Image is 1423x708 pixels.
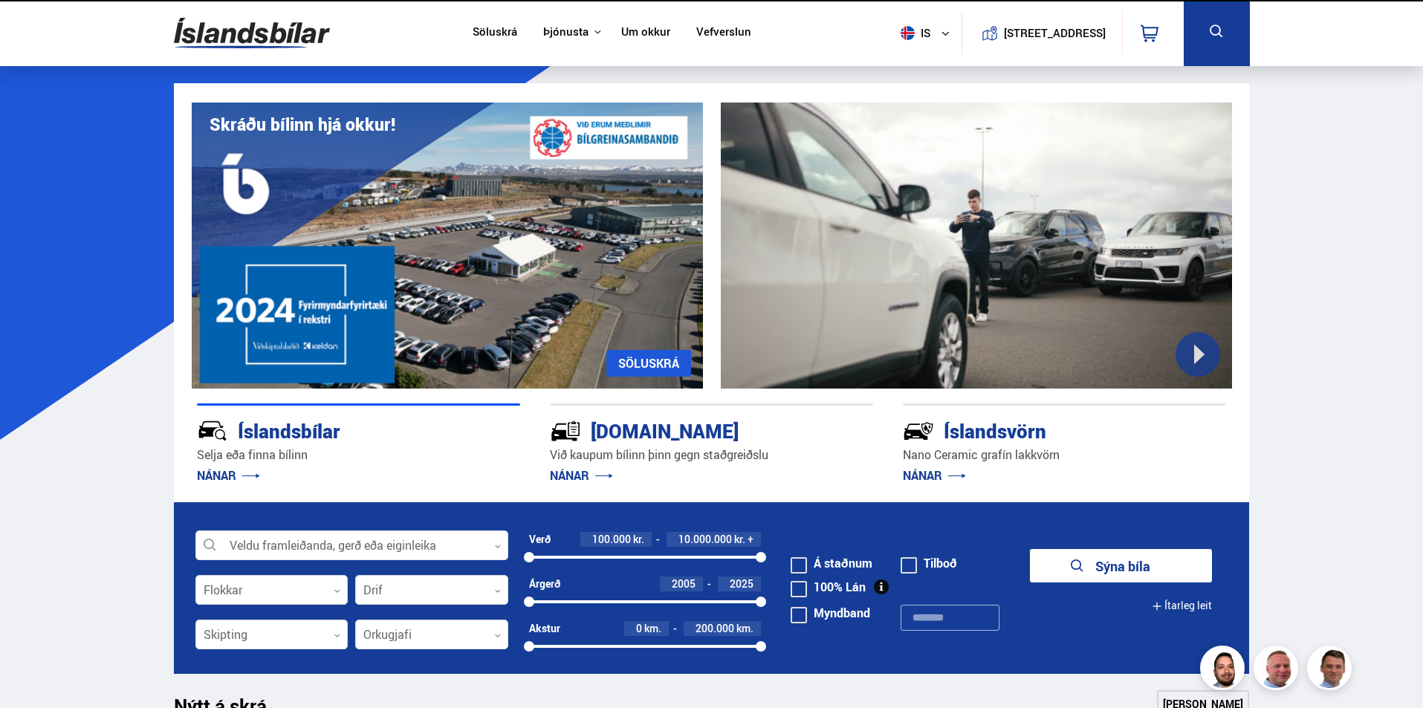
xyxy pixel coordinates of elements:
[678,532,732,546] span: 10.000.000
[197,417,467,443] div: Íslandsbílar
[550,467,613,484] a: NÁNAR
[791,581,866,593] label: 100% Lán
[672,577,696,591] span: 2005
[748,533,753,545] span: +
[621,25,670,41] a: Um okkur
[550,415,581,446] img: tr5P-W3DuiFaO7aO.svg
[903,446,1226,464] p: Nano Ceramic grafín lakkvörn
[550,417,820,443] div: [DOMAIN_NAME]
[734,533,745,545] span: kr.
[1030,549,1212,582] button: Sýna bíla
[543,25,589,39] button: Þjónusta
[633,533,644,545] span: kr.
[636,621,642,635] span: 0
[1309,648,1354,692] img: FbJEzSuNWCJXmdc-.webp
[903,415,934,446] img: -Svtn6bYgwAsiwNX.svg
[895,11,962,55] button: is
[529,578,560,590] div: Árgerð
[903,417,1173,443] div: Íslandsvörn
[730,577,753,591] span: 2025
[791,557,872,569] label: Á staðnum
[895,26,932,40] span: is
[529,533,551,545] div: Verð
[791,607,870,619] label: Myndband
[901,557,957,569] label: Tilboð
[210,114,395,134] h1: Skráðu bílinn hjá okkur!
[644,623,661,634] span: km.
[696,25,751,41] a: Vefverslun
[901,26,915,40] img: svg+xml;base64,PHN2ZyB4bWxucz0iaHR0cDovL3d3dy53My5vcmcvMjAwMC9zdmciIHdpZHRoPSI1MTIiIGhlaWdodD0iNT...
[1256,648,1300,692] img: siFngHWaQ9KaOqBr.png
[970,12,1114,54] a: [STREET_ADDRESS]
[592,532,631,546] span: 100.000
[903,467,966,484] a: NÁNAR
[174,9,330,57] img: G0Ugv5HjCgRt.svg
[197,467,260,484] a: NÁNAR
[696,621,734,635] span: 200.000
[1202,648,1247,692] img: nhp88E3Fdnt1Opn2.png
[1152,589,1212,623] button: Ítarleg leit
[529,623,560,634] div: Akstur
[1010,27,1101,39] button: [STREET_ADDRESS]
[550,446,873,464] p: Við kaupum bílinn þinn gegn staðgreiðslu
[197,446,520,464] p: Selja eða finna bílinn
[192,103,703,389] img: eKx6w-_Home_640_.png
[473,25,517,41] a: Söluskrá
[197,415,228,446] img: JRvxyua_JYH6wB4c.svg
[736,623,753,634] span: km.
[606,350,691,377] a: SÖLUSKRÁ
